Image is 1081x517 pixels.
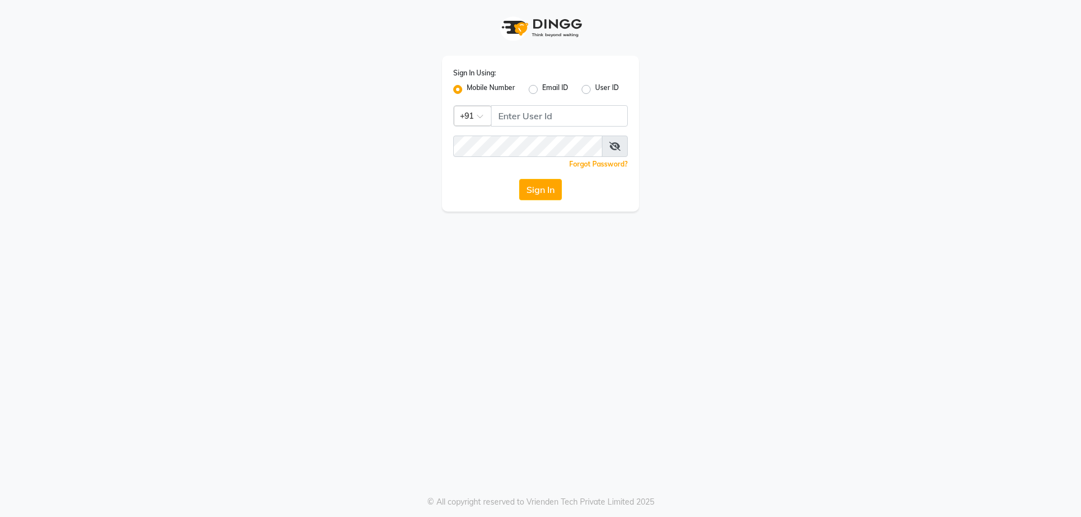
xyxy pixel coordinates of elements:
input: Username [491,105,628,127]
label: User ID [595,83,619,96]
img: logo1.svg [495,11,586,44]
button: Sign In [519,179,562,200]
a: Forgot Password? [569,160,628,168]
input: Username [453,136,602,157]
label: Sign In Using: [453,68,496,78]
label: Mobile Number [467,83,515,96]
label: Email ID [542,83,568,96]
